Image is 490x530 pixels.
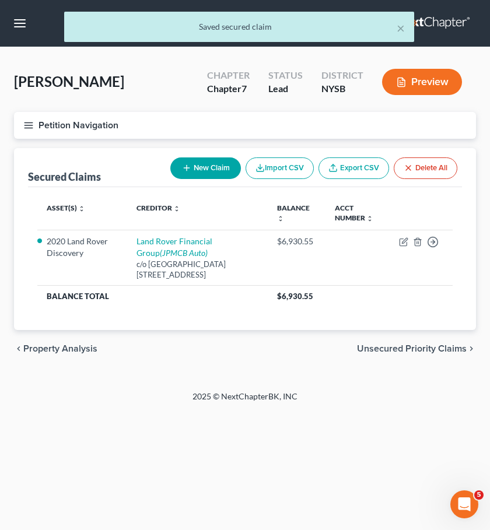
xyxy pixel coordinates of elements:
[277,215,284,222] i: unfold_more
[450,490,478,518] iframe: Intercom live chat
[173,205,180,212] i: unfold_more
[277,292,313,301] span: $6,930.55
[335,203,373,222] a: Acct Number unfold_more
[37,286,268,307] th: Balance Total
[474,490,484,500] span: 5
[14,73,124,90] span: [PERSON_NAME]
[136,236,212,258] a: Land Rover Financial Group(JPMCB Auto)
[357,344,467,353] span: Unsecured Priority Claims
[357,344,476,353] button: Unsecured Priority Claims chevron_right
[207,82,250,96] div: Chapter
[382,69,462,95] button: Preview
[394,157,457,179] button: Delete All
[160,248,208,258] i: (JPMCB Auto)
[318,157,389,179] a: Export CSV
[28,170,101,184] div: Secured Claims
[23,344,97,353] span: Property Analysis
[277,236,316,247] div: $6,930.55
[467,344,476,353] i: chevron_right
[78,205,85,212] i: unfold_more
[246,157,314,179] button: Import CSV
[47,203,85,212] a: Asset(s) unfold_more
[170,157,241,179] button: New Claim
[14,344,97,353] button: chevron_left Property Analysis
[14,344,23,353] i: chevron_left
[242,83,247,94] span: 7
[268,69,303,82] div: Status
[397,21,405,35] button: ×
[73,21,405,33] div: Saved secured claim
[47,236,118,259] li: 2020 Land Rover Discovery
[35,391,455,412] div: 2025 © NextChapterBK, INC
[277,203,310,222] a: Balance unfold_more
[321,69,363,82] div: District
[207,69,250,82] div: Chapter
[268,82,303,96] div: Lead
[136,203,180,212] a: Creditor unfold_more
[366,215,373,222] i: unfold_more
[14,112,476,139] button: Petition Navigation
[321,82,363,96] div: NYSB
[136,259,258,280] div: c/o [GEOGRAPHIC_DATA][STREET_ADDRESS]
